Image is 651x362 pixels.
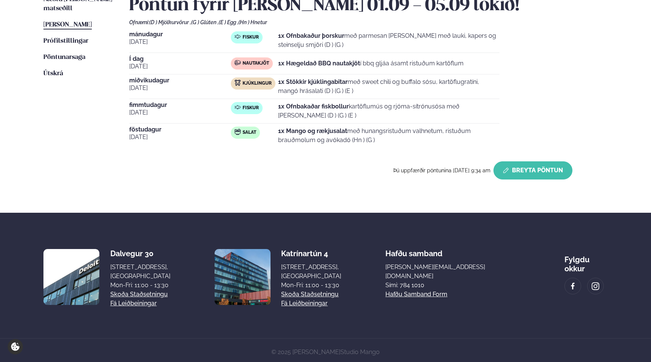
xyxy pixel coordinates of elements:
div: Ofnæmi: [129,19,608,25]
p: í bbq gljáa ásamt ristuðum kartöflum [278,59,464,68]
a: Prófílstillingar [43,37,88,46]
a: Studio Mango [340,348,380,356]
span: miðvikudagur [129,77,231,84]
img: fish.svg [235,34,241,40]
span: [DATE] [129,84,231,93]
strong: 1x Mango og rækjusalat [278,127,347,135]
span: [DATE] [129,62,231,71]
span: [DATE] [129,37,231,46]
span: Nautakjöt [243,60,269,67]
a: Pöntunarsaga [43,53,85,62]
a: image alt [565,278,581,294]
a: Fá leiðbeiningar [281,299,328,308]
div: Katrínartún 4 [281,249,341,258]
img: beef.svg [235,60,241,66]
span: mánudagur [129,31,231,37]
span: © 2025 [PERSON_NAME] [271,348,380,356]
a: Skoða staðsetningu [110,290,168,299]
img: fish.svg [235,104,241,110]
div: Mon-Fri: 11:00 - 13:30 [110,281,170,290]
img: image alt [43,249,99,305]
img: image alt [591,282,600,291]
button: Breyta Pöntun [493,161,572,179]
span: Útskrá [43,70,63,77]
span: Fiskur [243,34,259,40]
div: [STREET_ADDRESS], [GEOGRAPHIC_DATA] [281,263,341,281]
img: salad.svg [235,129,241,135]
img: chicken.svg [235,80,241,86]
a: Skoða staðsetningu [281,290,339,299]
p: með hunangsristuðum valhnetum, ristuðum brauðmolum og avókadó (Hn ) (G ) [278,127,499,145]
span: Salat [243,130,256,136]
span: [DATE] [129,108,231,117]
a: Hafðu samband form [385,290,447,299]
span: Hafðu samband [385,243,442,258]
span: Þú uppfærðir pöntunina [DATE] 9:34 am [393,167,490,173]
strong: 1x Stökkir kjúklingabitar [278,78,348,85]
a: [PERSON_NAME] [43,20,92,29]
a: Útskrá [43,69,63,78]
span: Prófílstillingar [43,38,88,44]
span: (Hn ) Hnetur [238,19,267,25]
a: Cookie settings [8,339,23,354]
p: kartöflumús og rjóma-sítrónusósa með [PERSON_NAME] (D ) (G ) (E ) [278,102,499,120]
span: [DATE] [129,133,231,142]
a: [PERSON_NAME][EMAIL_ADDRESS][DOMAIN_NAME] [385,263,520,281]
img: image alt [215,249,271,305]
a: image alt [588,278,603,294]
span: Í dag [129,56,231,62]
span: [PERSON_NAME] [43,22,92,28]
strong: 1x Hægeldað BBQ nautakjöt [278,60,360,67]
span: fimmtudagur [129,102,231,108]
div: Fylgdu okkur [564,249,608,273]
span: Fiskur [243,105,259,111]
a: Fá leiðbeiningar [110,299,157,308]
span: föstudagur [129,127,231,133]
strong: 1x Ofnbakaður þorskur [278,32,344,39]
p: Sími: 784 1010 [385,281,520,290]
span: Pöntunarsaga [43,54,85,60]
div: [STREET_ADDRESS], [GEOGRAPHIC_DATA] [110,263,170,281]
span: Kjúklingur [243,80,272,87]
p: með sweet chili og buffalo sósu, kartöflugratíni, mangó hrásalati (D ) (G ) (E ) [278,77,499,96]
div: Mon-Fri: 11:00 - 13:30 [281,281,341,290]
span: (D ) Mjólkurvörur , [149,19,191,25]
div: Dalvegur 30 [110,249,170,258]
p: með parmesan [PERSON_NAME] með lauki, kapers og steinselju smjöri (D ) (G ) [278,31,499,50]
img: image alt [569,282,577,291]
span: (E ) Egg , [219,19,238,25]
span: (G ) Glúten , [191,19,219,25]
strong: 1x Ofnbakaðar fiskbollur [278,103,349,110]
